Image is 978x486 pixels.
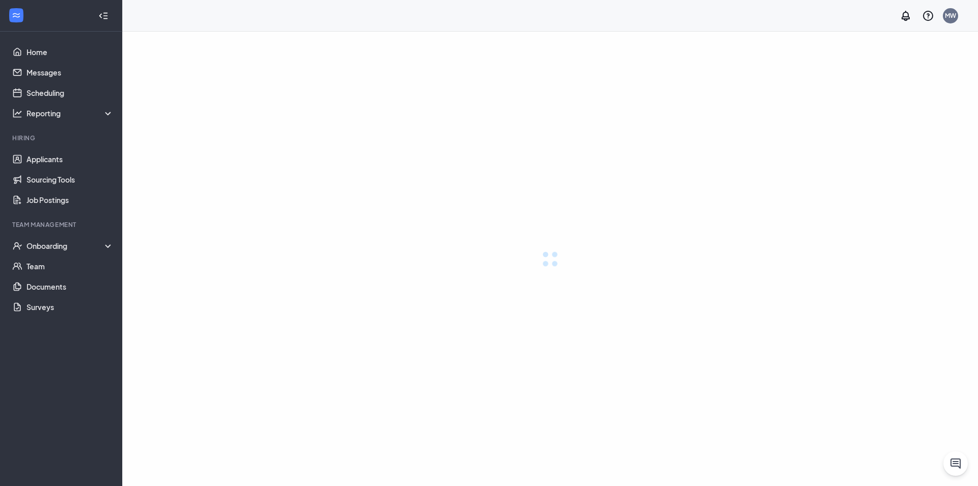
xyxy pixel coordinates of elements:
[12,241,22,251] svg: UserCheck
[945,11,956,20] div: MW
[26,241,114,251] div: Onboarding
[26,62,114,83] a: Messages
[900,10,912,22] svg: Notifications
[12,220,112,229] div: Team Management
[12,108,22,118] svg: Analysis
[26,190,114,210] a: Job Postings
[12,134,112,142] div: Hiring
[26,297,114,317] a: Surveys
[26,42,114,62] a: Home
[949,457,962,470] svg: ChatActive
[26,108,114,118] div: Reporting
[26,149,114,169] a: Applicants
[26,169,114,190] a: Sourcing Tools
[26,256,114,276] a: Team
[943,451,968,476] button: ChatActive
[26,276,114,297] a: Documents
[98,11,108,21] svg: Collapse
[922,10,934,22] svg: QuestionInfo
[11,10,21,20] svg: WorkstreamLogo
[26,83,114,103] a: Scheduling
